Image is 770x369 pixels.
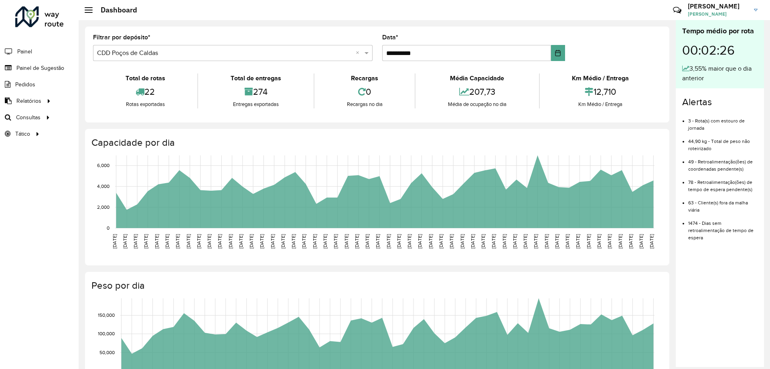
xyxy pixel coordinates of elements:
span: Painel [17,47,32,56]
text: [DATE] [270,234,275,249]
text: [DATE] [565,234,570,249]
div: 3,55% maior que o dia anterior [682,64,758,83]
div: Km Médio / Entrega [542,100,659,108]
text: [DATE] [186,234,191,249]
li: 49 - Retroalimentação(ões) de coordenadas pendente(s) [688,152,758,173]
text: [DATE] [544,234,549,249]
text: [DATE] [228,234,233,249]
text: [DATE] [407,234,412,249]
div: Total de entregas [200,73,311,83]
span: Relatórios [16,97,41,105]
div: 207,73 [417,83,537,100]
text: [DATE] [533,234,538,249]
text: [DATE] [133,234,138,249]
li: 63 - Cliente(s) fora da malha viária [688,193,758,214]
text: [DATE] [638,234,644,249]
text: [DATE] [322,234,328,249]
text: [DATE] [649,234,654,249]
div: Entregas exportadas [200,100,311,108]
text: [DATE] [575,234,580,249]
text: [DATE] [365,234,370,249]
text: [DATE] [354,234,359,249]
text: [DATE] [344,234,349,249]
text: [DATE] [259,234,264,249]
text: [DATE] [554,234,559,249]
text: [DATE] [502,234,507,249]
div: 0 [316,83,413,100]
span: Pedidos [15,80,35,89]
li: 1474 - Dias sem retroalimentação de tempo de espera [688,214,758,241]
div: 00:02:26 [682,37,758,64]
text: [DATE] [122,234,128,249]
li: 78 - Retroalimentação(ões) de tempo de espera pendente(s) [688,173,758,193]
text: [DATE] [249,234,254,249]
div: Média de ocupação no dia [417,100,537,108]
label: Filtrar por depósito [93,33,150,42]
text: [DATE] [596,234,602,249]
text: [DATE] [333,234,338,249]
div: Recargas [316,73,413,83]
text: 0 [107,225,109,230]
div: Rotas exportadas [95,100,195,108]
text: 100,000 [98,331,115,336]
div: Tempo médio por rota [682,26,758,37]
h3: [PERSON_NAME] [688,2,748,10]
text: [DATE] [512,234,517,249]
h4: Peso por dia [91,280,661,292]
div: 22 [95,83,195,100]
text: 2,000 [97,204,109,210]
text: [DATE] [238,234,243,249]
text: [DATE] [112,234,117,249]
li: 44,90 kg - Total de peso não roteirizado [688,132,758,152]
li: 3 - Rota(s) com estouro de jornada [688,111,758,132]
text: [DATE] [301,234,306,249]
a: Contato Rápido [669,2,686,19]
text: 6,000 [97,163,109,168]
text: [DATE] [280,234,286,249]
span: Tático [15,130,30,138]
div: 274 [200,83,311,100]
div: Total de rotas [95,73,195,83]
span: Clear all [356,48,363,58]
text: [DATE] [154,234,159,249]
div: Média Capacidade [417,73,537,83]
text: 50,000 [99,350,115,355]
text: [DATE] [480,234,486,249]
text: [DATE] [607,234,612,249]
div: Recargas no dia [316,100,413,108]
text: [DATE] [312,234,317,249]
text: [DATE] [375,234,380,249]
text: [DATE] [175,234,180,249]
span: [PERSON_NAME] [688,10,748,18]
text: 4,000 [97,183,109,189]
label: Data [382,33,398,42]
text: 150,000 [98,312,115,318]
text: [DATE] [470,234,475,249]
text: [DATE] [417,234,422,249]
text: [DATE] [291,234,296,249]
h4: Capacidade por dia [91,137,661,149]
text: [DATE] [449,234,454,249]
text: [DATE] [628,234,633,249]
text: [DATE] [586,234,591,249]
text: [DATE] [164,234,170,249]
text: [DATE] [438,234,444,249]
div: Km Médio / Entrega [542,73,659,83]
text: [DATE] [428,234,433,249]
text: [DATE] [196,234,201,249]
h2: Dashboard [93,6,137,14]
text: [DATE] [523,234,528,249]
text: [DATE] [386,234,391,249]
text: [DATE] [460,234,465,249]
h4: Alertas [682,96,758,108]
button: Choose Date [551,45,565,61]
span: Painel de Sugestão [16,64,64,72]
div: 12,710 [542,83,659,100]
text: [DATE] [207,234,212,249]
text: [DATE] [143,234,148,249]
text: [DATE] [396,234,401,249]
text: [DATE] [217,234,222,249]
text: [DATE] [491,234,496,249]
span: Consultas [16,113,41,122]
text: [DATE] [618,234,623,249]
